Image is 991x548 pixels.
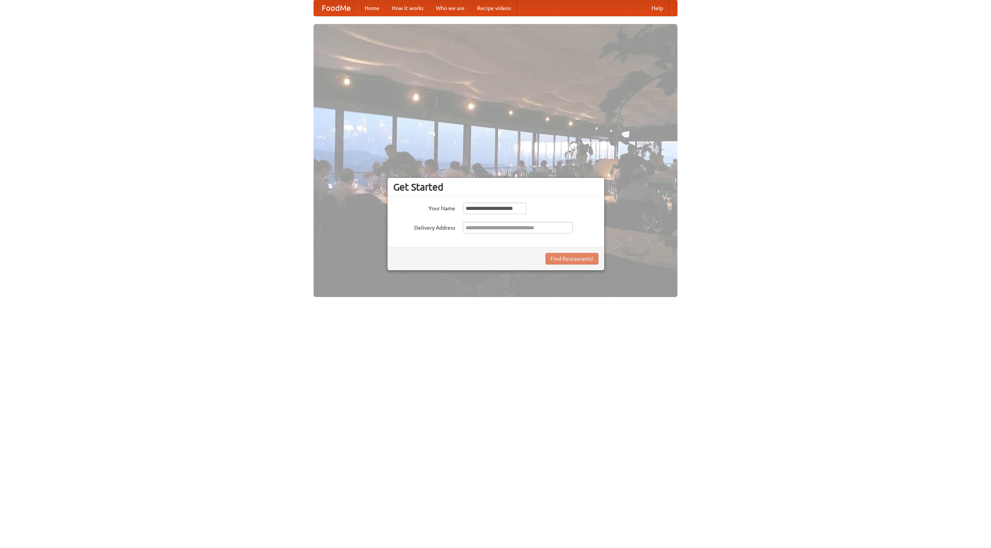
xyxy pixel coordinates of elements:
a: FoodMe [314,0,358,16]
a: How it works [386,0,430,16]
a: Who we are [430,0,471,16]
a: Home [358,0,386,16]
button: Find Restaurants! [545,253,598,265]
label: Delivery Address [393,222,455,232]
a: Help [645,0,669,16]
a: Recipe videos [471,0,517,16]
h3: Get Started [393,181,598,193]
label: Your Name [393,203,455,212]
